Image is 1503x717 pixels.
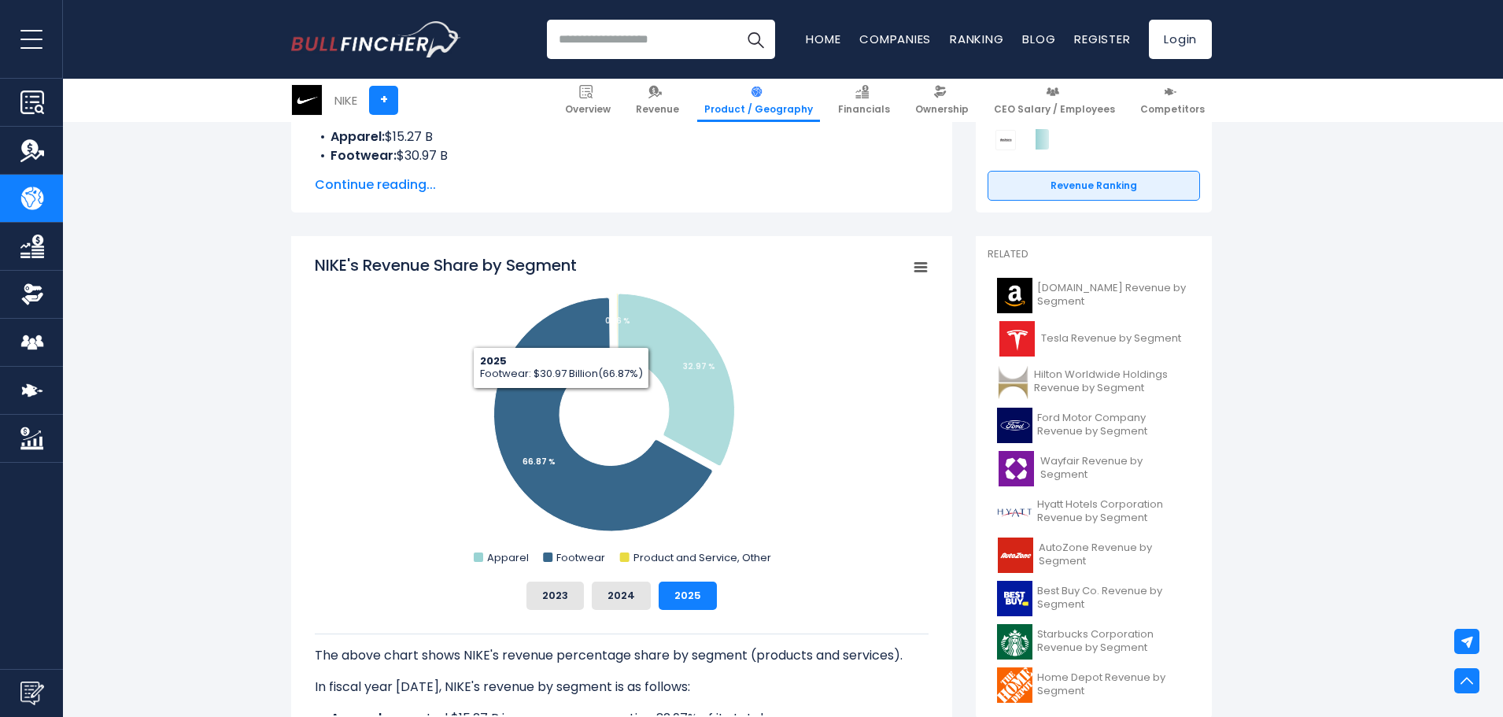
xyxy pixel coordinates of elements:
[487,550,529,565] text: Apparel
[1149,20,1212,59] a: Login
[988,490,1200,534] a: Hyatt Hotels Corporation Revenue by Segment
[331,128,385,146] b: Apparel:
[605,315,630,327] tspan: 0.16 %
[315,128,929,146] li: $15.27 B
[315,678,929,697] p: In fiscal year [DATE], NIKE's revenue by segment is as follows:
[988,317,1200,360] a: Tesla Revenue by Segment
[997,278,1032,313] img: AMZN logo
[997,408,1032,443] img: F logo
[988,360,1200,404] a: Hilton Worldwide Holdings Revenue by Segment
[988,447,1200,490] a: Wayfair Revenue by Segment
[315,254,577,276] tspan: NIKE's Revenue Share by Segment
[838,103,890,116] span: Financials
[556,550,605,565] text: Footwear
[369,86,398,115] a: +
[988,274,1200,317] a: [DOMAIN_NAME] Revenue by Segment
[997,667,1032,703] img: HD logo
[988,248,1200,261] p: Related
[636,103,679,116] span: Revenue
[315,646,929,665] p: The above chart shows NIKE's revenue percentage share by segment (products and services).
[859,31,931,47] a: Companies
[291,21,461,57] img: Bullfincher logo
[526,582,584,610] button: 2023
[1034,368,1191,395] span: Hilton Worldwide Holdings Revenue by Segment
[291,21,460,57] a: Go to homepage
[629,79,686,122] a: Revenue
[1040,455,1191,482] span: Wayfair Revenue by Segment
[950,31,1003,47] a: Ranking
[1039,541,1191,568] span: AutoZone Revenue by Segment
[315,254,929,569] svg: NIKE's Revenue Share by Segment
[1037,628,1191,655] span: Starbucks Corporation Revenue by Segment
[1037,671,1191,698] span: Home Depot Revenue by Segment
[997,451,1036,486] img: W logo
[315,146,929,165] li: $30.97 B
[995,130,1016,150] img: Deckers Outdoor Corporation competitors logo
[997,624,1032,660] img: SBUX logo
[997,364,1029,400] img: HLT logo
[558,79,618,122] a: Overview
[997,581,1032,616] img: BBY logo
[831,79,897,122] a: Financials
[988,171,1200,201] a: Revenue Ranking
[683,360,715,372] tspan: 32.97 %
[331,146,397,164] b: Footwear:
[988,620,1200,663] a: Starbucks Corporation Revenue by Segment
[1037,585,1191,612] span: Best Buy Co. Revenue by Segment
[988,663,1200,707] a: Home Depot Revenue by Segment
[334,91,357,109] div: NIKE
[994,103,1115,116] span: CEO Salary / Employees
[565,103,611,116] span: Overview
[523,456,556,468] tspan: 66.87 %
[997,538,1034,573] img: AZO logo
[633,550,771,565] text: Product and Service, Other
[736,20,775,59] button: Search
[1074,31,1130,47] a: Register
[1140,103,1205,116] span: Competitors
[1022,31,1055,47] a: Blog
[997,321,1036,357] img: TSLA logo
[988,534,1200,577] a: AutoZone Revenue by Segment
[704,103,813,116] span: Product / Geography
[1133,79,1212,122] a: Competitors
[806,31,840,47] a: Home
[988,404,1200,447] a: Ford Motor Company Revenue by Segment
[915,103,969,116] span: Ownership
[908,79,976,122] a: Ownership
[1037,412,1191,438] span: Ford Motor Company Revenue by Segment
[315,176,929,194] span: Continue reading...
[988,577,1200,620] a: Best Buy Co. Revenue by Segment
[592,582,651,610] button: 2024
[997,494,1032,530] img: H logo
[697,79,820,122] a: Product / Geography
[292,85,322,115] img: NKE logo
[1037,282,1191,309] span: [DOMAIN_NAME] Revenue by Segment
[20,283,44,306] img: Ownership
[1037,498,1191,525] span: Hyatt Hotels Corporation Revenue by Segment
[987,79,1122,122] a: CEO Salary / Employees
[1041,332,1181,346] span: Tesla Revenue by Segment
[659,582,717,610] button: 2025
